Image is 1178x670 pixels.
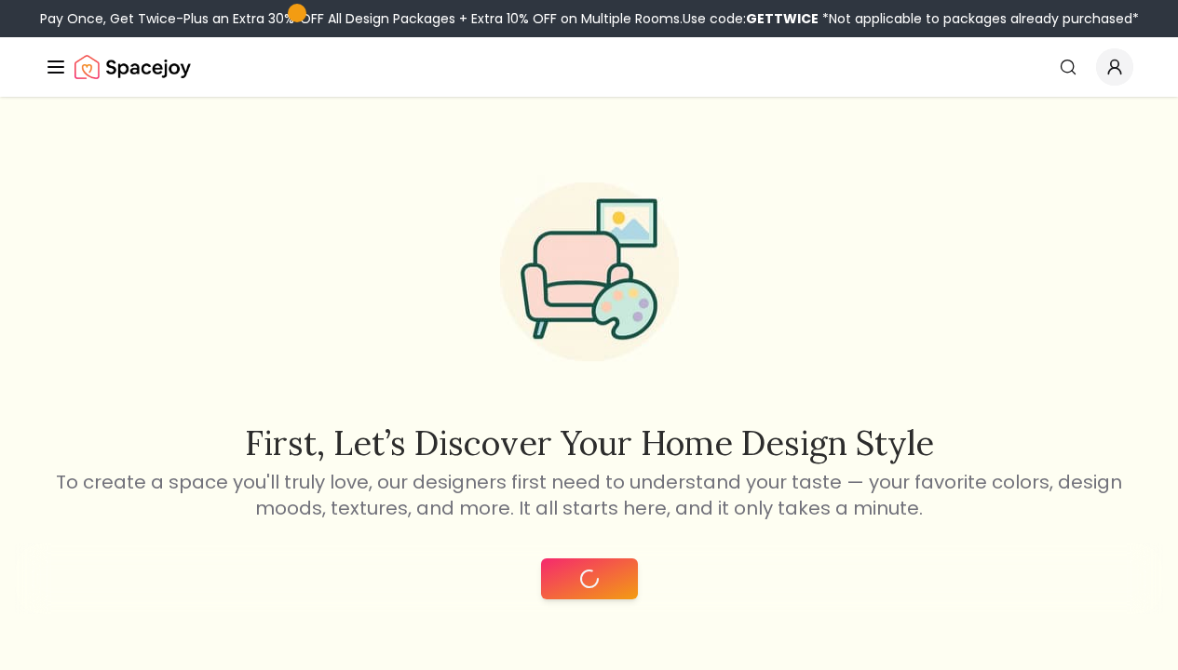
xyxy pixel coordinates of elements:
a: Spacejoy [74,48,191,86]
b: GETTWICE [746,9,819,28]
img: Start Style Quiz Illustration [470,153,709,391]
span: Use code: [683,9,819,28]
nav: Global [45,37,1133,97]
span: *Not applicable to packages already purchased* [819,9,1139,28]
p: To create a space you'll truly love, our designers first need to understand your taste — your fav... [53,469,1126,521]
div: Pay Once, Get Twice-Plus an Extra 30% OFF All Design Packages + Extra 10% OFF on Multiple Rooms. [40,9,1139,28]
img: Spacejoy Logo [74,48,191,86]
h2: First, let’s discover your home design style [53,424,1126,462]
